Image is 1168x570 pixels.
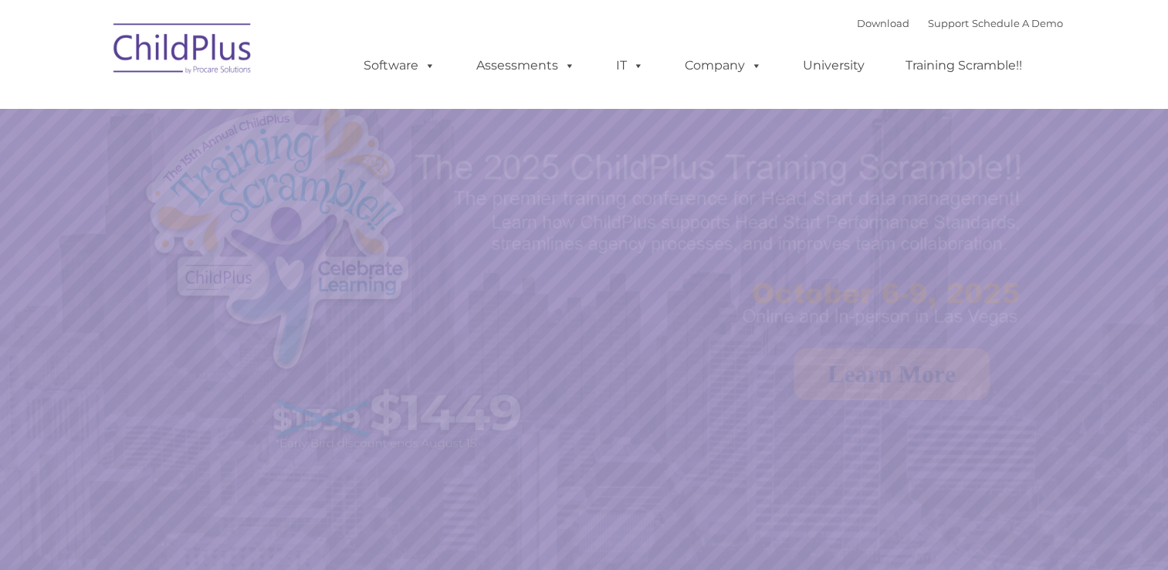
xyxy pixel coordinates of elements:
[972,17,1063,29] a: Schedule A Demo
[857,17,909,29] a: Download
[601,50,659,81] a: IT
[787,50,880,81] a: University
[106,12,260,90] img: ChildPlus by Procare Solutions
[857,17,1063,29] font: |
[669,50,777,81] a: Company
[794,348,990,400] a: Learn More
[348,50,451,81] a: Software
[461,50,591,81] a: Assessments
[890,50,1038,81] a: Training Scramble!!
[928,17,969,29] a: Support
